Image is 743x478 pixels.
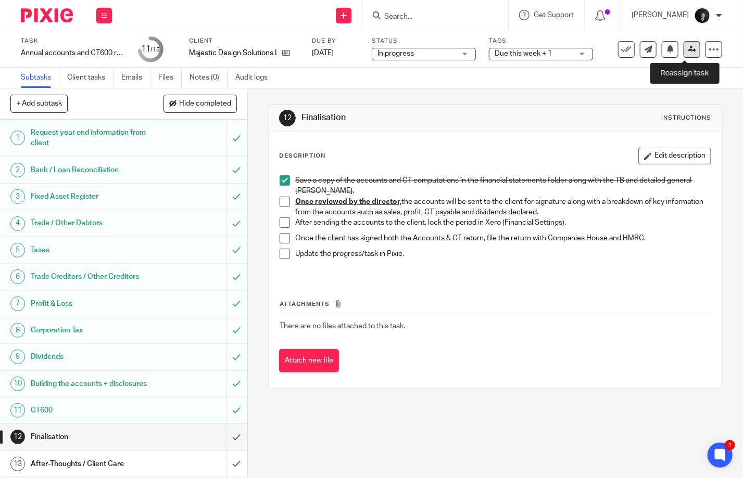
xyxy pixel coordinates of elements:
[179,100,231,108] span: Hide completed
[372,37,476,45] label: Status
[534,11,574,19] span: Get Support
[163,95,237,112] button: Hide completed
[295,233,711,243] p: Once the client has signed both the Accounts & CT return, file the return with Companies House an...
[31,456,154,472] h1: After-Thoughts / Client Care
[31,242,154,258] h1: Taxes
[31,189,154,204] h1: Fixed Asset Register
[158,68,182,88] a: Files
[10,243,25,257] div: 5
[280,322,405,330] span: There are no files attached to this task.
[189,48,277,58] p: Majestic Design Solutions Ltd
[295,175,711,197] p: Save a copy of the accounts and CT computations in the financial statements folder along with the...
[31,403,154,418] h1: CT600
[10,163,25,177] div: 2
[189,37,299,45] label: Client
[21,48,125,58] div: Annual accounts and CT600 return
[295,249,711,259] p: Update the progress/task in Pixie.
[295,217,711,228] p: After sending the accounts to the client, lock the period in Xero (Financial Settings).
[150,47,160,53] small: /15
[280,301,330,307] span: Attachments
[190,68,228,88] a: Notes (0)
[31,376,154,392] h1: Building the accounts + disclosures
[67,68,114,88] a: Client tasks
[694,7,711,24] img: 455A2509.jpg
[10,377,25,391] div: 10
[279,349,339,372] button: Attach new file
[10,216,25,231] div: 4
[10,323,25,338] div: 8
[661,114,711,122] div: Instructions
[295,197,711,218] p: the accounts will be sent to the client for signature along with a breakdown of key information f...
[31,215,154,231] h1: Trade / Other Debtors
[31,269,154,285] h1: Trade Creditors / Other Creditors
[31,296,154,312] h1: Profit & Loss
[638,148,711,164] button: Edit description
[632,10,689,20] p: [PERSON_NAME]
[31,322,154,338] h1: Corporation Tax
[21,68,59,88] a: Subtasks
[312,37,359,45] label: Due by
[141,43,160,55] div: 11
[31,349,154,365] h1: Dividends
[377,50,414,57] span: In progress
[31,125,154,151] h1: Request year end information from client
[21,8,73,22] img: Pixie
[312,49,334,57] span: [DATE]
[21,37,125,45] label: Task
[10,350,25,364] div: 9
[31,162,154,178] h1: Bank / Loan Reconciliation
[495,50,552,57] span: Due this week + 1
[10,403,25,418] div: 11
[235,68,275,88] a: Audit logs
[279,152,325,160] p: Description
[10,269,25,284] div: 6
[383,12,477,22] input: Search
[121,68,150,88] a: Emails
[301,112,518,123] h1: Finalisation
[279,110,296,126] div: 12
[10,189,25,204] div: 3
[295,198,401,205] u: Once reviewed by the director,
[10,296,25,311] div: 7
[725,440,735,450] div: 3
[10,95,68,112] button: + Add subtask
[10,457,25,471] div: 13
[31,429,154,445] h1: Finalisation
[489,37,593,45] label: Tags
[10,430,25,444] div: 12
[10,131,25,145] div: 1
